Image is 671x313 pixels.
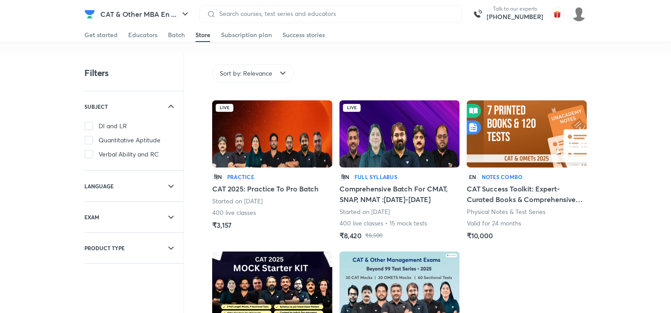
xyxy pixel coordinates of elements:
[355,173,397,181] h6: Full Syllabus
[343,104,361,112] div: Live
[195,31,210,39] div: Store
[339,173,351,181] p: हिN
[487,5,543,12] p: Talk to our experts
[482,173,523,181] h6: Notes Combo
[212,208,256,217] p: 400 live classes
[221,28,272,42] a: Subscription plan
[84,182,114,191] h6: LANGUAGE
[212,173,224,181] p: हिN
[84,28,118,42] a: Get started
[550,7,564,21] img: avatar
[216,104,233,112] div: Live
[467,173,478,181] p: EN
[128,31,157,39] div: Educators
[227,173,254,181] h6: Practice
[128,28,157,42] a: Educators
[467,219,521,228] p: Valid for 24 months
[195,28,210,42] a: Store
[212,197,263,206] p: Started on [DATE]
[366,232,383,239] p: ₹8,500
[282,31,325,39] div: Success stories
[212,220,232,230] h5: ₹3,157
[99,150,159,159] span: Verbal Ability and RC
[84,9,95,19] img: Company Logo
[487,12,543,21] a: [PHONE_NUMBER]
[339,219,427,228] p: 400 live classes • 15 mock tests
[220,69,272,78] span: Sort by: Relevance
[467,207,546,216] p: Physical Notes & Test Series
[212,183,319,194] h5: CAT 2025: Practice To Pro Batch
[84,67,109,79] h4: Filters
[339,183,460,205] h5: Comprehensive Batch For CMAT, SNAP, NMAT :[DATE]-[DATE]
[168,28,185,42] a: Batch
[339,207,390,216] p: Started on [DATE]
[95,5,196,23] button: CAT & Other MBA En ...
[572,7,587,22] img: Dhiraj Ghayal
[99,136,160,145] span: Quantitative Aptitude
[467,100,587,168] img: Batch Thumbnail
[282,28,325,42] a: Success stories
[467,230,493,241] h5: ₹10,000
[339,230,362,241] h5: ₹8,420
[221,31,272,39] div: Subscription plan
[84,213,99,221] h6: EXAM
[84,102,108,111] h6: SUBJECT
[212,100,332,168] img: Batch Thumbnail
[84,244,125,252] h6: PRODUCT TYPE
[339,100,460,168] img: Batch Thumbnail
[469,5,487,23] img: call-us
[84,31,118,39] div: Get started
[216,10,454,17] input: Search courses, test series and educators
[99,122,127,130] span: DI and LR
[168,31,185,39] div: Batch
[467,183,587,205] h5: CAT Success Toolkit: Expert-Curated Books & Comprehensive Mock Tests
